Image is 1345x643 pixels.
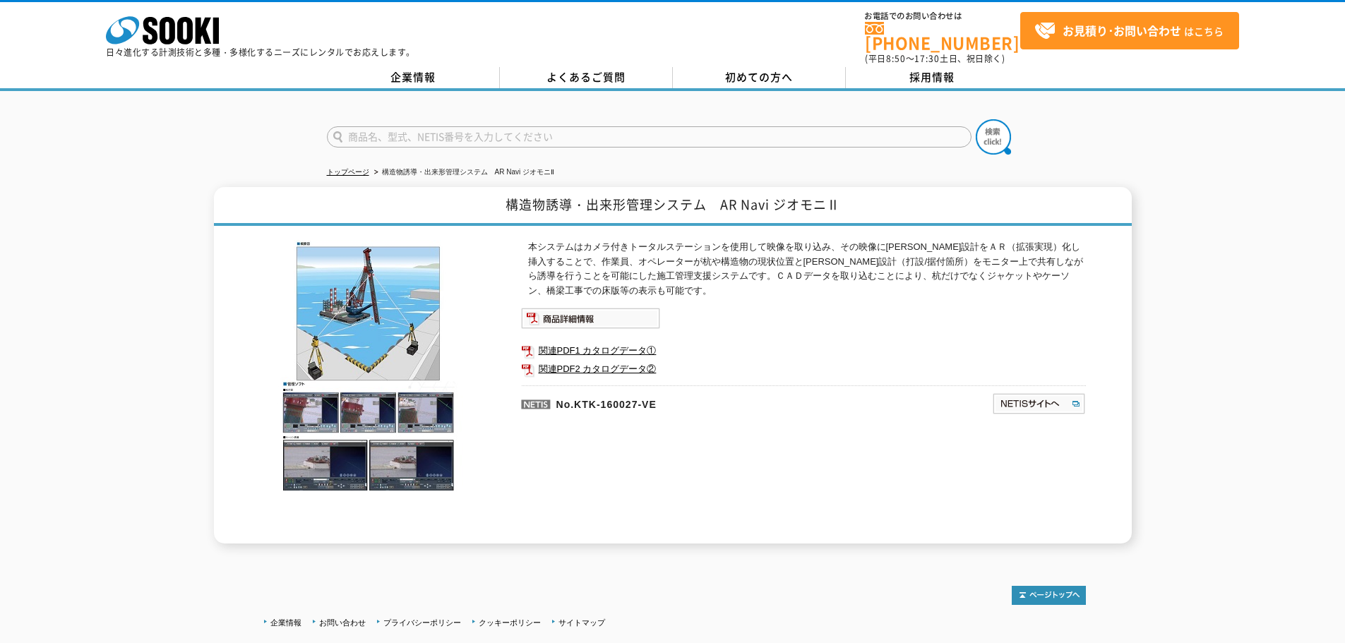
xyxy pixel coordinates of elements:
img: NETISサイトへ [992,392,1086,415]
input: 商品名、型式、NETIS番号を入力してください [327,126,972,148]
a: 関連PDF1 カタログデータ① [521,342,1086,360]
a: 企業情報 [270,618,301,627]
a: 初めての方へ [673,67,846,88]
p: 日々進化する計測技術と多種・多様化するニーズにレンタルでお応えします。 [106,48,415,56]
img: btn_search.png [976,119,1011,155]
a: 採用情報 [846,67,1019,88]
h1: 構造物誘導・出来形管理システム AR Navi ジオモニⅡ [214,187,1132,226]
a: [PHONE_NUMBER] [865,22,1020,51]
a: お問い合わせ [319,618,366,627]
a: 商品詳細情報システム [521,316,660,326]
span: (平日 ～ 土日、祝日除く) [865,52,1005,65]
p: No.KTK-160027-VE [521,385,856,419]
span: お電話でのお問い合わせは [865,12,1020,20]
a: 企業情報 [327,67,500,88]
li: 構造物誘導・出来形管理システム AR Navi ジオモニⅡ [371,165,554,180]
a: サイトマップ [558,618,605,627]
span: 初めての方へ [725,69,793,85]
p: 本システムはカメラ付きトータルステーションを使用して映像を取り込み、その映像に[PERSON_NAME]設計をＡＲ（拡張実現）化し挿入することで、作業員、オペレーターが杭や構造物の現状位置と[P... [528,240,1086,299]
a: トップページ [327,168,369,176]
span: はこちら [1034,20,1224,42]
span: 8:50 [886,52,906,65]
span: 17:30 [914,52,940,65]
a: プライバシーポリシー [383,618,461,627]
a: クッキーポリシー [479,618,541,627]
a: よくあるご質問 [500,67,673,88]
img: 商品詳細情報システム [521,308,660,329]
img: 構造物誘導・出来形管理システム AR Navi ジオモニⅡ [260,240,479,492]
strong: お見積り･お問い合わせ [1063,22,1181,39]
img: トップページへ [1012,586,1086,605]
a: お見積り･お問い合わせはこちら [1020,12,1239,49]
a: 関連PDF2 カタログデータ② [521,360,1086,378]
